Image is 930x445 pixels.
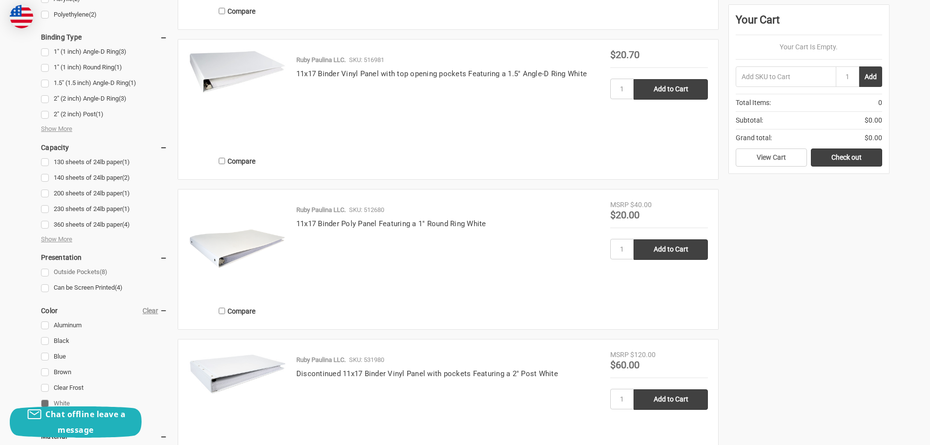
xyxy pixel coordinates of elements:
[41,8,167,21] a: Polyethylene
[41,77,167,90] a: 1.5" (1.5 inch) Angle-D Ring
[736,42,882,52] p: Your Cart Is Empty.
[736,66,836,87] input: Add SKU to Cart
[41,108,167,121] a: 2" (2 inch) Post
[89,11,97,18] span: (2)
[143,307,158,315] a: Clear
[41,366,167,379] a: Brown
[115,284,123,291] span: (4)
[41,381,167,395] a: Clear Frost
[736,148,807,167] a: View Cart
[296,219,486,228] a: 11x17 Binder Poly Panel Featuring a 1" Round Ring White
[41,45,167,59] a: 1" (1 inch) Angle-D Ring
[188,350,286,399] img: 11x17 Binder Vinyl Panel with pockets Featuring a 2" Post White
[188,303,286,319] label: Compare
[41,281,167,295] a: Can be Screen Printed
[219,8,225,14] input: Compare
[41,92,167,106] a: 2" (2 inch) Angle-D Ring
[100,268,107,275] span: (8)
[122,158,130,166] span: (1)
[41,218,167,232] a: 360 sheets of 24lb paper
[41,319,167,332] a: Aluminum
[296,55,346,65] p: Ruby Paulina LLC.
[41,335,167,348] a: Black
[10,5,33,28] img: duty and tax information for United States
[114,64,122,71] span: (1)
[41,305,167,317] h5: Color
[296,355,346,365] p: Ruby Paulina LLC.
[45,409,125,435] span: Chat offline leave a message
[188,3,286,19] label: Compare
[41,397,167,410] a: White
[41,252,167,263] h5: Presentation
[219,308,225,314] input: Compare
[41,124,72,134] span: Show More
[122,174,130,181] span: (2)
[41,234,72,244] span: Show More
[122,221,130,228] span: (4)
[296,69,587,78] a: 11x17 Binder Vinyl Panel with top opening pockets Featuring a 1.5" Angle-D Ring White
[122,205,130,212] span: (1)
[296,369,558,378] a: Discontinued 11x17 Binder Vinyl Panel with pockets Featuring a 2" Post White
[188,50,286,148] a: 11x17 Binder Vinyl Panel with top opening pockets Featuring a 1.5" Angle-D Ring White
[610,209,640,221] span: $20.00
[634,79,708,100] input: Add to Cart
[865,133,882,143] span: $0.00
[41,142,167,153] h5: Capacity
[349,355,384,365] p: SKU: 531980
[119,95,126,102] span: (3)
[610,350,629,360] div: MSRP
[349,205,384,215] p: SKU: 512680
[122,190,130,197] span: (1)
[10,406,142,438] button: Chat offline leave a message
[41,61,167,74] a: 1" (1 inch) Round Ring
[610,359,640,371] span: $60.00
[634,389,708,410] input: Add to Cart
[736,133,772,143] span: Grand total:
[41,187,167,200] a: 200 sheets of 24lb paper
[630,201,652,209] span: $40.00
[610,49,640,61] span: $20.70
[128,79,136,86] span: (1)
[41,156,167,169] a: 130 sheets of 24lb paper
[610,200,629,210] div: MSRP
[296,205,346,215] p: Ruby Paulina LLC.
[41,31,167,43] h5: Binding Type
[736,115,763,126] span: Subtotal:
[41,171,167,185] a: 140 sheets of 24lb paper
[859,66,882,87] button: Add
[630,351,656,359] span: $120.00
[736,98,771,108] span: Total Items:
[41,203,167,216] a: 230 sheets of 24lb paper
[41,350,167,363] a: Blue
[634,239,708,260] input: Add to Cart
[119,48,126,55] span: (3)
[349,55,384,65] p: SKU: 516981
[811,148,882,167] a: Check out
[878,98,882,108] span: 0
[736,12,882,35] div: Your Cart
[188,50,286,93] img: 11x17 Binder Vinyl Panel with top opening pockets Featuring a 1.5" Angle-D Ring White
[219,158,225,164] input: Compare
[188,153,286,169] label: Compare
[865,115,882,126] span: $0.00
[41,266,167,279] a: Outside Pockets
[96,110,103,118] span: (1)
[188,200,286,297] img: 11x17 Binder Poly Panel Featuring a 1" Round Ring White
